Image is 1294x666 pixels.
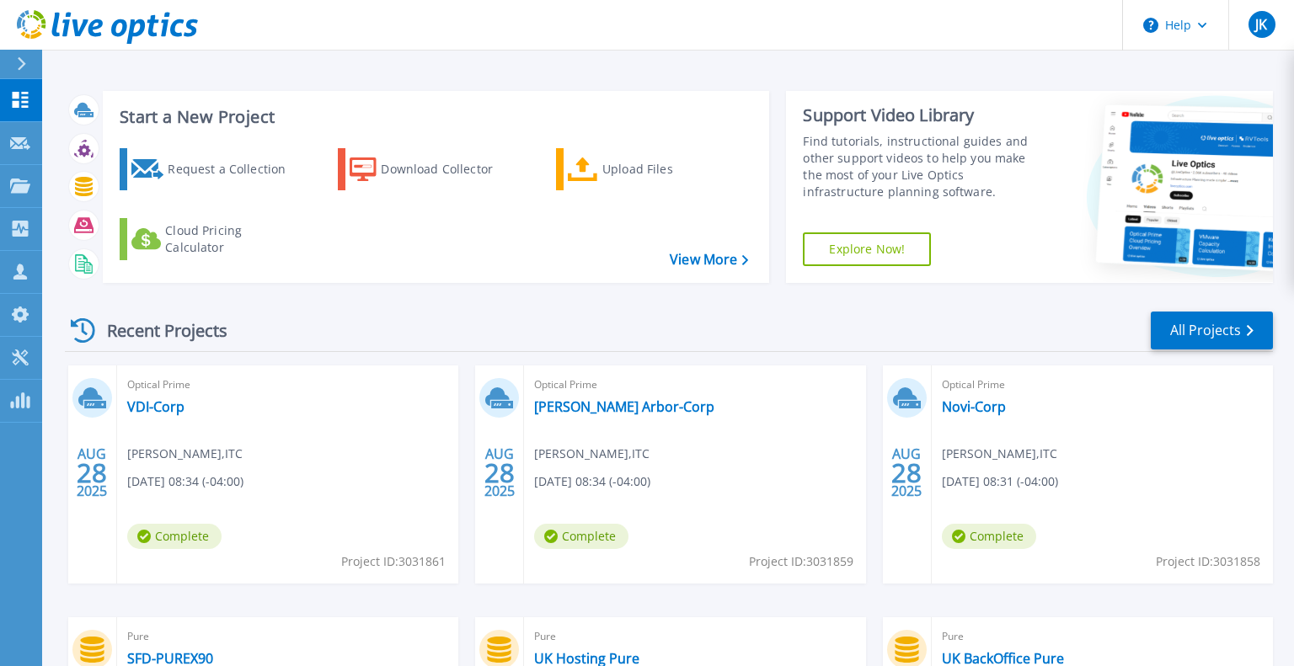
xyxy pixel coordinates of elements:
span: Optical Prime [127,376,448,394]
span: [PERSON_NAME] , ITC [942,445,1057,463]
a: Explore Now! [803,232,931,266]
span: [PERSON_NAME] , ITC [534,445,650,463]
div: AUG 2025 [484,442,516,503]
span: [PERSON_NAME] , ITC [127,445,243,463]
span: 28 [484,466,515,480]
a: All Projects [1151,312,1273,349]
span: [DATE] 08:34 (-04:00) [534,472,650,491]
a: Upload Files [556,148,744,190]
span: Pure [127,627,448,646]
div: Support Video Library [803,104,1047,126]
h3: Start a New Project [120,108,748,126]
span: Project ID: 3031858 [1156,552,1260,571]
span: 28 [891,466,922,480]
span: Complete [127,524,222,549]
span: Complete [534,524,628,549]
div: Request a Collection [168,152,302,186]
span: Optical Prime [942,376,1263,394]
span: Optical Prime [534,376,855,394]
div: AUG 2025 [890,442,922,503]
div: Download Collector [381,152,516,186]
span: Project ID: 3031861 [341,552,446,571]
a: VDI-Corp [127,398,184,415]
div: Cloud Pricing Calculator [165,222,300,256]
div: Find tutorials, instructional guides and other support videos to help you make the most of your L... [803,133,1047,200]
span: Complete [942,524,1036,549]
div: Upload Files [602,152,737,186]
a: Download Collector [338,148,526,190]
a: Novi-Corp [942,398,1006,415]
span: 28 [77,466,107,480]
span: [DATE] 08:31 (-04:00) [942,472,1058,491]
a: [PERSON_NAME] Arbor-Corp [534,398,714,415]
a: View More [670,252,748,268]
a: Cloud Pricing Calculator [120,218,307,260]
span: [DATE] 08:34 (-04:00) [127,472,243,491]
span: Pure [534,627,855,646]
span: Pure [942,627,1263,646]
span: JK [1255,18,1267,31]
a: Request a Collection [120,148,307,190]
div: AUG 2025 [76,442,108,503]
div: Recent Projects [65,310,250,351]
span: Project ID: 3031859 [749,552,853,571]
